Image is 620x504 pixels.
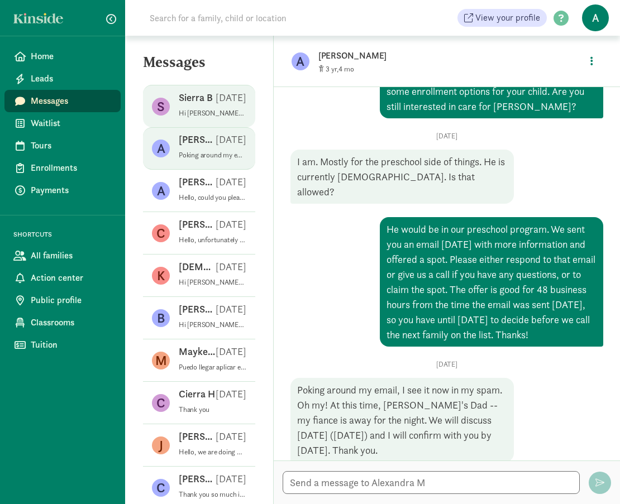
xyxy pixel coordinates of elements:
figure: A [292,52,309,70]
span: Public profile [31,294,112,307]
p: Hi [PERSON_NAME], Thank you for reaching out with your inquiry about care for [PERSON_NAME]. We a... [179,320,246,329]
p: Hi [PERSON_NAME], Thank you for reaching out. We are in the process of determining any open spots... [179,109,246,118]
p: [DATE] [216,303,246,316]
p: [PERSON_NAME] [179,303,216,316]
div: He would be in our preschool program. We sent you an email [DATE] with more information and offer... [380,217,603,347]
input: Search for a family, child or location [143,7,456,29]
div: Poking around my email, I see it now in my spam. Oh my! At this time, [PERSON_NAME]'s Dad -- my f... [290,378,514,462]
figure: K [152,267,170,285]
p: [DATE] [216,260,246,273]
span: A [582,4,609,31]
div: I am. Mostly for the preschool side of things. He is currently [DEMOGRAPHIC_DATA]. Is that allowed? [290,150,514,204]
p: [PERSON_NAME] [179,472,216,486]
figure: C [152,394,170,412]
p: [DATE] [290,132,603,141]
p: [DATE] [290,360,603,369]
p: Maykelline D [179,345,216,358]
a: Waitlist [4,112,121,135]
a: Enrollments [4,157,121,179]
figure: J [152,436,170,454]
a: Tuition [4,334,121,356]
p: Thank you [179,405,246,414]
figure: M [152,352,170,369]
a: Action center [4,267,121,289]
p: Thank you so much i appreciate it [179,490,246,499]
span: View your profile [475,11,540,25]
a: Leads [4,68,121,90]
span: 3 [326,64,338,74]
p: Hi [PERSON_NAME], unfortunately we are not able to give you an exact wait time. We do move ups ev... [179,278,246,287]
figure: C [152,224,170,242]
p: [PERSON_NAME] [179,430,216,443]
span: Tours [31,139,112,152]
span: Tuition [31,338,112,352]
p: Sierra B [179,91,213,104]
figure: C [152,479,170,497]
p: [DATE] [216,175,246,189]
p: Hello, unfortunately we are not able to give an exact spot from our waitlist, as there are many f... [179,236,246,244]
p: [DATE] [216,345,246,358]
figure: B [152,309,170,327]
p: Poking around my email, I see it now in my spam. Oh my! At this time, [PERSON_NAME]'s Dad -- my f... [179,151,246,160]
h5: Messages [125,54,273,80]
p: [DATE] [216,91,246,104]
p: [PERSON_NAME] [179,218,216,231]
p: [DATE] [216,133,246,146]
a: Tours [4,135,121,157]
p: Hello, we are doing move ups [DATE] and are calling families this month. When/if you are next on ... [179,448,246,457]
p: [DATE] [216,387,246,401]
figure: S [152,98,170,116]
iframe: Chat Widget [564,450,620,504]
p: [PERSON_NAME] C [179,175,216,189]
figure: A [152,140,170,157]
span: Waitlist [31,117,112,130]
p: Puedo llegar aplicar en persona [179,363,246,372]
span: Messages [31,94,112,108]
div: Hi [PERSON_NAME], We were hoping to discuss some enrollment options for your child. Are you still... [380,64,603,118]
span: Classrooms [31,316,112,329]
span: Enrollments [31,161,112,175]
span: Payments [31,184,112,197]
p: [PERSON_NAME] [318,48,581,64]
span: Home [31,50,112,63]
p: [DEMOGRAPHIC_DATA][PERSON_NAME] [179,260,216,273]
p: [DATE] [216,218,246,231]
a: All families [4,244,121,267]
a: Classrooms [4,311,121,334]
a: Public profile [4,289,121,311]
a: Home [4,45,121,68]
p: [DATE] [216,430,246,443]
a: Messages [4,90,121,112]
span: Leads [31,72,112,85]
span: Action center [31,271,112,285]
p: [PERSON_NAME] [179,133,216,146]
a: Payments [4,179,121,201]
p: [DATE] [216,472,246,486]
p: Hello, could you please provide us with your address for our waitlist? This helps us determine if... [179,193,246,202]
figure: A [152,182,170,200]
span: 4 [338,64,354,74]
span: All families [31,249,112,262]
a: View your profile [457,9,547,27]
p: Cierra H [179,387,215,401]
